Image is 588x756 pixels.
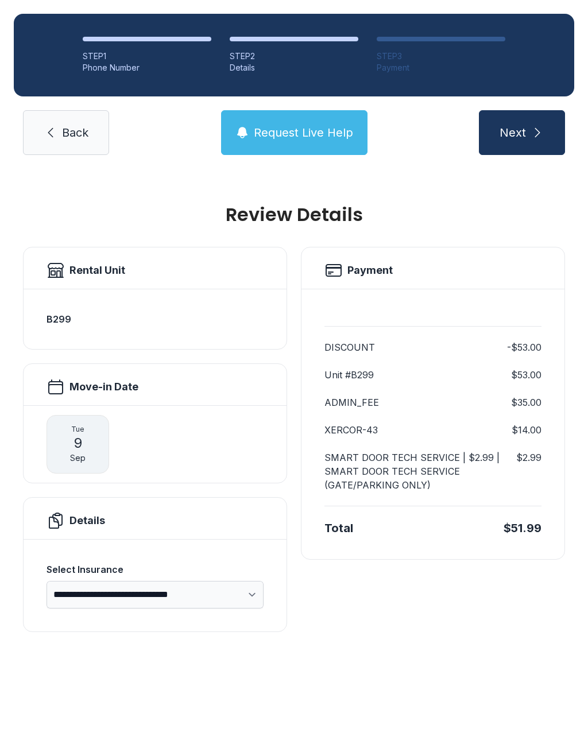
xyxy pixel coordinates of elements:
span: 9 [74,434,82,452]
h2: Details [69,513,105,529]
div: STEP 3 [377,51,505,62]
h2: Payment [347,262,393,278]
dd: -$53.00 [507,340,541,354]
dd: $14.00 [512,423,541,437]
dd: $35.00 [511,396,541,409]
select: Select Insurance [47,581,264,608]
div: Phone Number [83,62,211,73]
div: Select Insurance [47,563,264,576]
dt: DISCOUNT [324,340,375,354]
span: Next [500,125,526,141]
dt: ADMIN_FEE [324,396,379,409]
dt: Unit #B299 [324,368,374,382]
dt: SMART DOOR TECH SERVICE | $2.99 | SMART DOOR TECH SERVICE (GATE/PARKING ONLY) [324,451,512,492]
div: Payment [377,62,505,73]
h3: B299 [47,312,264,326]
span: Sep [70,452,86,464]
div: STEP 1 [83,51,211,62]
h2: Move-in Date [69,379,138,395]
span: Tue [71,425,84,434]
dt: XERCOR-43 [324,423,378,437]
dd: $53.00 [511,368,541,382]
div: Total [324,520,353,536]
div: $51.99 [504,520,541,536]
div: STEP 2 [230,51,358,62]
dd: $2.99 [516,451,541,492]
div: Details [230,62,358,73]
h1: Review Details [23,206,565,224]
span: Back [62,125,88,141]
span: Request Live Help [254,125,353,141]
h2: Rental Unit [69,262,125,278]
